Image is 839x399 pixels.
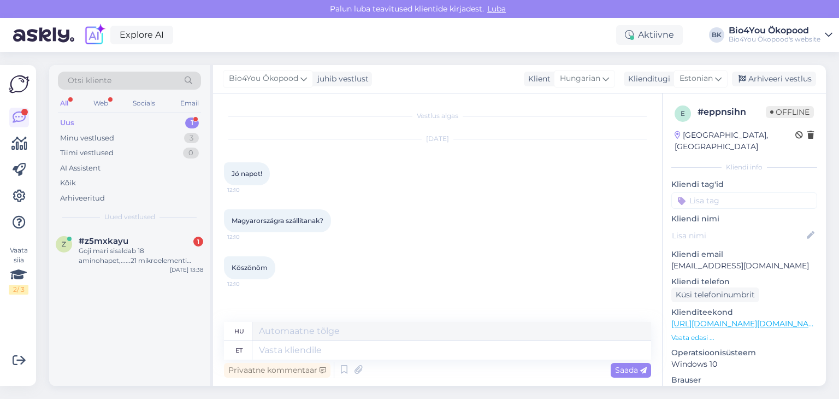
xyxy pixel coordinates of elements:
div: 0 [183,148,199,159]
span: Jó napot! [232,169,262,178]
span: Hungarian [560,73,600,85]
div: 1 [193,237,203,247]
div: Bio4You Ökopood's website [729,35,820,44]
span: 12:10 [227,233,268,241]
p: [EMAIL_ADDRESS][DOMAIN_NAME] [671,260,817,272]
span: Luba [484,4,509,14]
div: Küsi telefoninumbrit [671,287,759,302]
span: Otsi kliente [68,75,111,86]
div: et [235,341,243,360]
span: Bio4You Ökopood [229,73,298,85]
span: e [681,109,685,118]
span: Offline [766,106,814,118]
p: Windows 10 [671,359,817,370]
div: BK [709,27,724,43]
input: Lisa tag [671,192,817,209]
div: Vaata siia [9,245,28,295]
div: [DATE] [224,134,651,144]
p: Kliendi email [671,249,817,260]
div: Vestlus algas [224,111,651,121]
div: 1 [185,118,199,128]
div: Goji mari sisaldab 18 aminohapet,......21 mikroelementi nagu raud, magneesium, kaalium, vask, kal... [79,246,203,266]
p: Vaata edasi ... [671,333,817,343]
div: All [58,96,70,110]
div: Klienditugi [624,73,670,85]
div: Arhiveeri vestlus [732,72,816,86]
div: Aktiivne [616,25,683,45]
a: [URL][DOMAIN_NAME][DOMAIN_NAME] [671,319,823,328]
p: Operatsioonisüsteem [671,347,817,359]
p: Kliendi telefon [671,276,817,287]
p: Kliendi tag'id [671,179,817,190]
p: Kliendi nimi [671,213,817,225]
a: Explore AI [110,26,173,44]
div: # eppnsihn [698,105,766,119]
div: [GEOGRAPHIC_DATA], [GEOGRAPHIC_DATA] [675,130,795,152]
div: juhib vestlust [313,73,369,85]
p: Klienditeekond [671,307,817,318]
span: 12:10 [227,186,268,194]
div: [DATE] 13:38 [170,266,203,274]
div: Uus [60,118,74,128]
div: Kliendi info [671,162,817,172]
div: Arhiveeritud [60,193,105,204]
input: Lisa nimi [672,230,805,242]
span: z [62,240,66,248]
p: Brauser [671,374,817,386]
div: Email [178,96,201,110]
div: Tiimi vestlused [60,148,114,159]
div: Privaatne kommentaar [224,363,330,378]
div: Klient [524,73,551,85]
div: Socials [131,96,157,110]
div: Web [91,96,110,110]
a: Bio4You ÖkopoodBio4You Ökopood's website [729,26,832,44]
div: Minu vestlused [60,133,114,144]
img: explore-ai [83,24,106,46]
span: Köszönöm [232,263,268,272]
img: Askly Logo [9,74,29,95]
span: #z5mxkayu [79,236,128,246]
span: Magyarországra szállítanak? [232,216,323,225]
div: 3 [184,133,199,144]
span: 12:10 [227,280,268,288]
span: Estonian [680,73,713,85]
div: hu [234,322,244,341]
span: Uued vestlused [104,212,155,222]
div: Bio4You Ökopood [729,26,820,35]
div: 2 / 3 [9,285,28,295]
div: Kõik [60,178,76,189]
div: AI Assistent [60,163,101,174]
span: Saada [615,365,647,375]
